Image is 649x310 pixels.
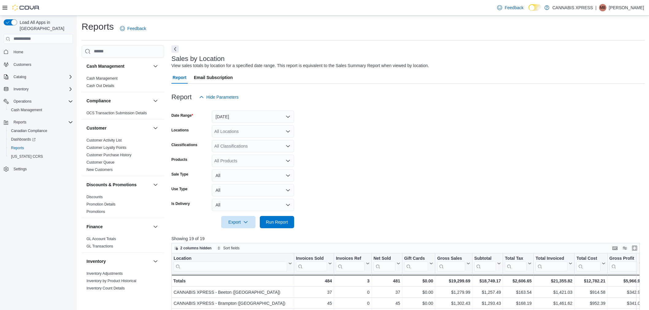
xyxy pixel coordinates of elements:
[86,160,114,164] a: Customer Queue
[595,4,597,11] p: |
[82,235,164,252] div: Finance
[82,193,164,218] div: Discounts & Promotions
[373,277,400,285] div: 481
[576,255,600,261] div: Total Cost
[171,172,188,177] label: Sale Type
[86,210,105,214] a: Promotions
[171,187,187,191] label: Use Type
[127,25,146,32] span: Feedback
[13,99,32,104] span: Operations
[631,244,638,252] button: Enter fullscreen
[1,85,75,93] button: Inventory
[86,271,123,276] span: Inventory Adjustments
[474,255,501,271] button: Subtotal
[194,71,233,84] span: Email Subscription
[86,145,126,150] span: Customer Loyalty Points
[9,127,73,134] span: Canadian Compliance
[437,300,470,307] div: $1,302.43
[11,165,29,173] a: Settings
[82,109,164,119] div: Compliance
[212,111,294,123] button: [DATE]
[152,62,159,70] button: Cash Management
[260,216,294,228] button: Run Report
[12,5,40,11] img: Cova
[223,246,240,251] span: Sort fields
[6,152,75,161] button: [US_STATE] CCRS
[576,255,600,271] div: Total Cost
[576,277,605,285] div: $12,782.21
[296,277,332,285] div: 484
[374,300,400,307] div: 45
[474,255,496,271] div: Subtotal
[86,63,125,69] h3: Cash Management
[536,289,572,296] div: $1,421.03
[13,62,31,67] span: Customers
[404,255,433,271] button: Gift Cards
[180,246,212,251] span: 2 columns hidden
[212,199,294,211] button: All
[172,244,214,252] button: 2 columns hidden
[505,277,532,285] div: $2,606.65
[9,127,50,134] a: Canadian Compliance
[86,98,111,104] h3: Compliance
[174,255,287,261] div: Location
[86,125,106,131] h3: Customer
[86,168,113,172] a: New Customers
[86,83,114,88] span: Cash Out Details
[11,61,73,68] span: Customers
[11,137,36,142] span: Dashboards
[82,137,164,176] div: Customer
[474,277,501,285] div: $18,749.17
[86,209,105,214] span: Promotions
[82,75,164,92] div: Cash Management
[11,73,73,81] span: Catalog
[11,146,24,150] span: Reports
[6,144,75,152] button: Reports
[171,55,225,62] h3: Sales by Location
[13,50,23,55] span: Home
[221,216,255,228] button: Export
[4,45,73,190] nav: Complex example
[174,300,292,307] div: CANNABIS XPRESS - Brampton ([GEOGRAPHIC_DATA])
[474,300,501,307] div: $1,293.43
[86,146,126,150] a: Customer Loyalty Points
[86,182,136,188] h3: Discounts & Promotions
[86,111,147,115] a: OCS Transaction Submission Details
[206,94,239,100] span: Hide Parameters
[86,258,106,264] h3: Inventory
[404,300,433,307] div: $0.00
[152,223,159,230] button: Finance
[1,60,75,69] button: Customers
[11,119,73,126] span: Reports
[609,289,643,296] div: $342.91
[536,255,567,261] div: Total Invoiced
[11,61,34,68] a: Customers
[505,5,523,11] span: Feedback
[86,76,117,81] a: Cash Management
[505,300,532,307] div: $168.19
[576,300,605,307] div: $952.39
[86,286,125,291] span: Inventory Count Details
[86,202,116,206] a: Promotion Details
[536,300,572,307] div: $1,461.62
[86,138,122,142] a: Customer Activity List
[174,289,292,296] div: CANNABIS XPRESS - Beeton ([GEOGRAPHIC_DATA])
[11,48,26,56] a: Home
[609,300,643,307] div: $341.04
[11,128,47,133] span: Canadian Compliance
[528,4,541,11] input: Dark Mode
[611,244,619,252] button: Keyboard shortcuts
[536,277,572,285] div: $21,355.82
[86,271,123,276] a: Inventory Adjustments
[86,125,151,131] button: Customer
[609,277,643,285] div: $5,966.96
[296,255,327,271] div: Invoices Sold
[1,118,75,127] button: Reports
[86,279,136,283] a: Inventory by Product Historical
[404,255,428,271] div: Gift Card Sales
[9,153,73,160] span: Washington CCRS
[212,169,294,182] button: All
